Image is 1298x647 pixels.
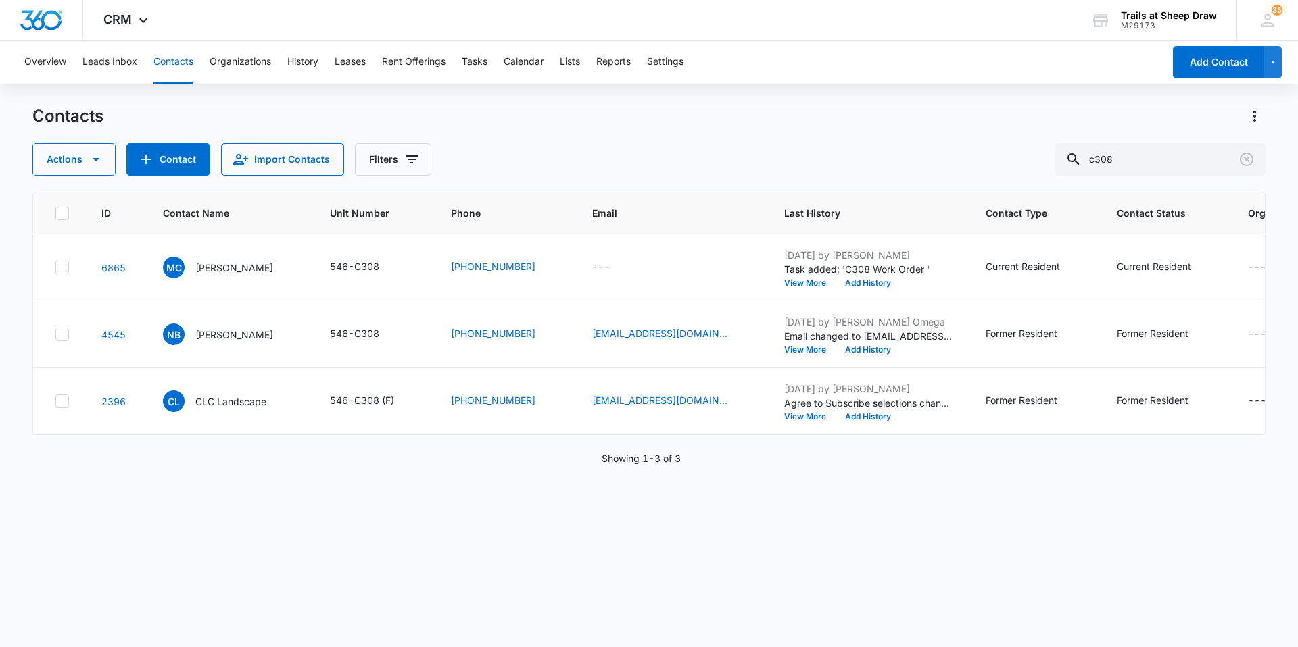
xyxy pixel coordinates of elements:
[1173,46,1264,78] button: Add Contact
[784,346,836,354] button: View More
[592,326,727,340] a: [EMAIL_ADDRESS][DOMAIN_NAME]
[1121,21,1217,30] div: account id
[330,393,418,409] div: Unit Number - 546-C308 (F) - Select to Edit Field
[1272,5,1282,16] div: notifications count
[163,323,185,345] span: NB
[1117,206,1196,220] span: Contact Status
[1117,393,1213,409] div: Contact Status - Former Resident - Select to Edit Field
[647,41,683,84] button: Settings
[101,396,126,407] a: Navigate to contact details page for CLC Landscape
[163,257,297,278] div: Contact Name - Maria Cecilia Garcia - Select to Edit Field
[330,259,379,274] div: 546-C308
[592,393,727,407] a: [EMAIL_ADDRESS][DOMAIN_NAME]
[592,393,752,409] div: Email - clclandscapemanager@gmail.com - Select to Edit Field
[1055,143,1266,176] input: Search Contacts
[24,41,66,84] button: Overview
[592,259,635,276] div: Email - - Select to Edit Field
[210,41,271,84] button: Organizations
[195,328,273,342] p: [PERSON_NAME]
[1117,326,1188,340] div: Former Resident
[462,41,487,84] button: Tasks
[451,259,535,274] a: [PHONE_NUMBER]
[784,206,934,220] span: Last History
[836,279,900,287] button: Add History
[1248,259,1266,276] div: ---
[560,41,580,84] button: Lists
[1117,326,1213,342] div: Contact Status - Former Resident - Select to Edit Field
[504,41,544,84] button: Calendar
[163,323,297,345] div: Contact Name - Nicholas Blea III - Select to Edit Field
[1248,259,1291,276] div: Organization - - Select to Edit Field
[784,262,953,276] p: Task added: 'C308 Work Order '
[451,326,535,340] a: [PHONE_NUMBER]
[784,382,953,396] p: [DATE] by [PERSON_NAME]
[1117,259,1191,274] div: Current Resident
[1117,259,1216,276] div: Contact Status - Current Resident - Select to Edit Field
[784,248,953,262] p: [DATE] by [PERSON_NAME]
[784,396,953,410] p: Agree to Subscribe selections changed; Yes was removed and No was added.
[195,394,266,409] p: CLC Landscape
[163,206,278,220] span: Contact Name
[195,261,273,275] p: [PERSON_NAME]
[836,413,900,421] button: Add History
[986,206,1065,220] span: Contact Type
[1248,393,1266,409] div: ---
[986,326,1082,342] div: Contact Type - Former Resident - Select to Edit Field
[330,206,418,220] span: Unit Number
[82,41,137,84] button: Leads Inbox
[163,257,185,278] span: MC
[330,326,379,340] div: 546-C308
[32,106,103,126] h1: Contacts
[986,259,1084,276] div: Contact Type - Current Resident - Select to Edit Field
[335,41,366,84] button: Leases
[32,143,116,176] button: Actions
[602,451,681,465] p: Showing 1-3 of 3
[784,413,836,421] button: View More
[126,143,210,176] button: Add Contact
[1248,326,1291,342] div: Organization - - Select to Edit Field
[330,326,404,342] div: Unit Number - 546-C308 - Select to Edit Field
[986,393,1057,407] div: Former Resident
[451,393,535,407] a: [PHONE_NUMBER]
[592,259,610,276] div: ---
[101,206,111,220] span: ID
[221,143,344,176] button: Import Contacts
[451,326,560,342] div: Phone - (303) 518-9613 - Select to Edit Field
[1121,10,1217,21] div: account name
[1248,326,1266,342] div: ---
[596,41,631,84] button: Reports
[784,315,953,329] p: [DATE] by [PERSON_NAME] Omega
[163,390,291,412] div: Contact Name - CLC Landscape - Select to Edit Field
[101,262,126,274] a: Navigate to contact details page for Maria Cecilia Garcia
[1117,393,1188,407] div: Former Resident
[101,329,126,340] a: Navigate to contact details page for Nicholas Blea III
[103,12,132,26] span: CRM
[986,259,1060,274] div: Current Resident
[1272,5,1282,16] span: 35
[1236,149,1257,170] button: Clear
[592,326,752,342] div: Email - blean@bakerconcrete.com - Select to Edit Field
[784,279,836,287] button: View More
[986,393,1082,409] div: Contact Type - Former Resident - Select to Edit Field
[153,41,193,84] button: Contacts
[355,143,431,176] button: Filters
[836,346,900,354] button: Add History
[592,206,732,220] span: Email
[287,41,318,84] button: History
[330,393,394,407] div: 546-C308 (F)
[330,259,404,276] div: Unit Number - 546-C308 - Select to Edit Field
[1248,393,1291,409] div: Organization - - Select to Edit Field
[451,259,560,276] div: Phone - (970) 616-1160 - Select to Edit Field
[784,329,953,343] p: Email changed to [EMAIL_ADDRESS][DOMAIN_NAME].
[451,393,560,409] div: Phone - (970) 219-3501 - Select to Edit Field
[163,390,185,412] span: CL
[1244,105,1266,127] button: Actions
[382,41,446,84] button: Rent Offerings
[451,206,540,220] span: Phone
[986,326,1057,340] div: Former Resident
